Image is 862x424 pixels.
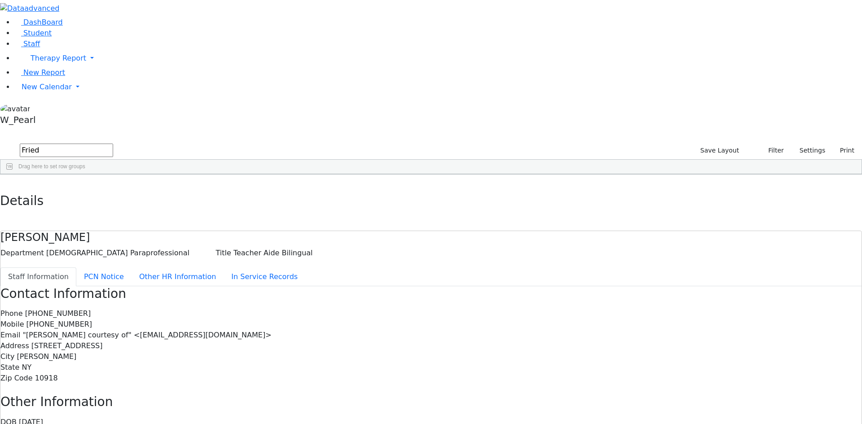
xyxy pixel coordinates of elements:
label: Department [0,248,44,258]
button: Print [829,144,858,157]
label: Title [216,248,231,258]
span: Student [23,29,52,37]
span: [PHONE_NUMBER] [26,320,92,328]
button: Save Layout [696,144,743,157]
label: State [0,362,19,373]
label: Zip Code [0,373,33,384]
label: Mobile [0,319,24,330]
span: [PERSON_NAME] [17,352,76,361]
h3: Contact Information [0,286,862,302]
span: NY [22,363,31,372]
button: In Service Records [224,267,305,286]
span: New Report [23,68,65,77]
a: DashBoard [14,18,63,26]
span: New Calendar [22,83,72,91]
span: [PHONE_NUMBER] [25,309,91,318]
span: Staff [23,39,40,48]
label: Email [0,330,20,341]
button: Other HR Information [132,267,224,286]
span: "[PERSON_NAME] courtesy of" <[EMAIL_ADDRESS][DOMAIN_NAME]> [22,331,271,339]
span: DashBoard [23,18,63,26]
a: Therapy Report [14,49,862,67]
button: PCN Notice [76,267,132,286]
a: Staff [14,39,40,48]
label: Phone [0,308,23,319]
button: Filter [756,144,788,157]
label: City [0,351,14,362]
button: Staff Information [0,267,76,286]
h3: Other Information [0,394,862,410]
span: Therapy Report [31,54,86,62]
button: Settings [788,144,829,157]
label: Address [0,341,29,351]
span: Teacher Aide Bilingual [233,249,313,257]
span: [STREET_ADDRESS] [31,341,103,350]
a: New Calendar [14,78,862,96]
span: 10918 [35,374,58,382]
input: Search [20,144,113,157]
h4: [PERSON_NAME] [0,231,862,244]
a: New Report [14,68,65,77]
span: [DEMOGRAPHIC_DATA] Paraprofessional [46,249,189,257]
a: Student [14,29,52,37]
span: Drag here to set row groups [18,163,85,170]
